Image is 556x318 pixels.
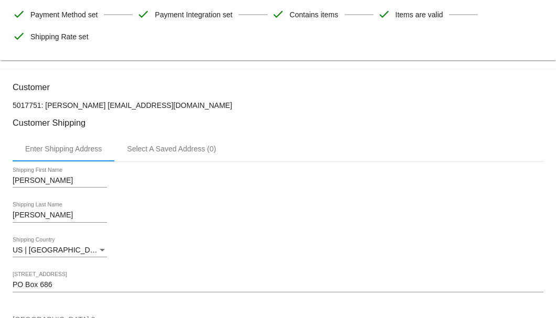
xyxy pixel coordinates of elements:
[13,246,105,254] span: US | [GEOGRAPHIC_DATA]
[13,101,543,109] p: 5017751: [PERSON_NAME] [EMAIL_ADDRESS][DOMAIN_NAME]
[378,8,390,20] mat-icon: check
[395,4,443,26] span: Items are valid
[30,4,98,26] span: Payment Method set
[13,118,543,128] h3: Customer Shipping
[155,4,232,26] span: Payment Integration set
[25,145,102,153] div: Enter Shipping Address
[13,281,543,289] input: Shipping Street 1
[13,30,25,42] mat-icon: check
[13,177,107,185] input: Shipping First Name
[13,82,543,92] h3: Customer
[290,4,338,26] span: Contains items
[13,8,25,20] mat-icon: check
[13,246,107,255] mat-select: Shipping Country
[127,145,216,153] div: Select A Saved Address (0)
[272,8,284,20] mat-icon: check
[13,211,107,220] input: Shipping Last Name
[137,8,149,20] mat-icon: check
[30,26,89,48] span: Shipping Rate set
